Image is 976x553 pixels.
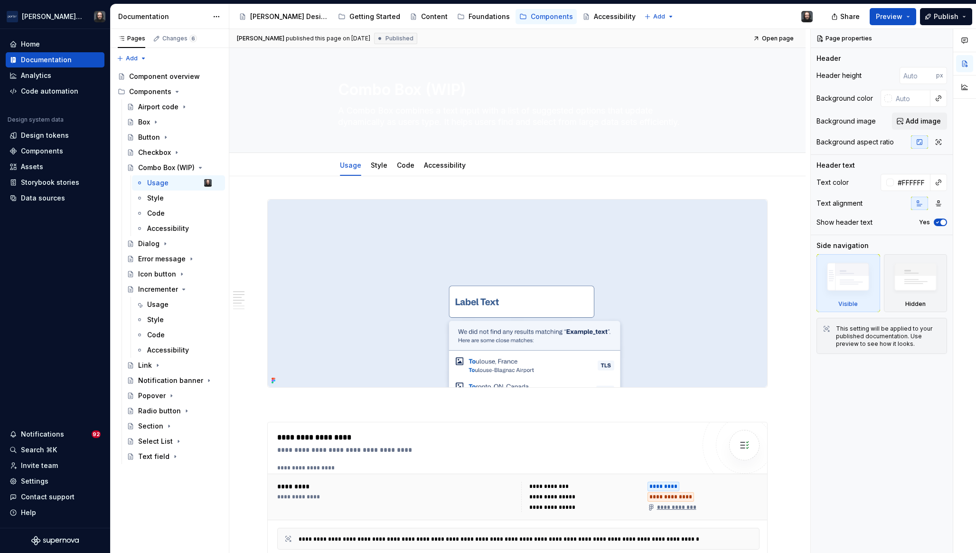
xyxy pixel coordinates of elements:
div: Background image [816,116,876,126]
div: Code [393,155,418,175]
a: UsageTeunis Vorsteveld [132,175,225,191]
div: Text color [816,178,849,187]
a: Settings [6,474,104,489]
a: Components [6,143,104,159]
a: Analytics [6,68,104,83]
div: Assets [21,162,43,172]
a: Usage [132,297,225,312]
input: Auto [900,67,936,84]
div: Link [138,361,152,370]
div: Icon button [138,269,176,279]
div: Documentation [21,55,72,65]
div: Button [138,133,160,142]
a: Button [123,130,225,145]
div: Style [367,155,391,175]
div: Show header text [816,218,873,227]
div: Components [21,146,63,156]
div: Header [816,54,841,63]
div: Invite team [21,461,58,470]
a: Checkbox [123,145,225,160]
a: Code automation [6,84,104,99]
a: Components [516,9,577,24]
div: Style [147,193,164,203]
div: Visible [816,254,880,312]
div: Home [21,39,40,49]
div: Box [138,117,150,127]
a: Dialog [123,236,225,251]
a: Data sources [6,191,104,206]
div: Getting Started [349,12,400,21]
div: Component overview [129,72,200,81]
div: Usage [147,178,169,188]
img: Teunis Vorsteveld [204,179,212,187]
a: Getting Started [334,9,404,24]
a: Accessibility [579,9,639,24]
div: Popover [138,391,166,400]
span: Open page [762,35,794,42]
div: Section [138,421,163,431]
a: Open page [750,32,798,45]
div: Pages [118,35,145,42]
a: Accessibility [424,161,466,169]
p: px [936,72,943,79]
a: Invite team [6,458,104,473]
a: Storybook stories [6,175,104,190]
button: Help [6,505,104,520]
a: Error message [123,251,225,267]
div: Select List [138,437,173,446]
a: Assets [6,159,104,174]
textarea: Combo Box (WIP) [336,78,695,101]
a: Text field [123,449,225,464]
div: Notification banner [138,376,203,385]
button: Add [641,10,677,23]
div: Checkbox [138,148,171,157]
div: Analytics [21,71,51,80]
a: Link [123,358,225,373]
div: Code [147,330,165,340]
a: Documentation [6,52,104,67]
input: Auto [894,174,930,191]
input: Auto [892,90,930,107]
a: Radio button [123,403,225,419]
a: Home [6,37,104,52]
div: Incrementer [138,285,178,294]
div: Text alignment [816,199,863,208]
div: This setting will be applied to your published documentation. Use preview to see how it looks. [836,325,941,348]
div: Search ⌘K [21,445,57,455]
a: Select List [123,434,225,449]
a: Usage [340,161,361,169]
label: Yes [919,219,930,226]
div: Page tree [235,7,639,26]
button: Add [114,52,150,65]
div: Documentation [118,12,208,21]
a: Style [371,161,387,169]
div: Side navigation [816,241,869,250]
a: Accessibility [132,343,225,358]
button: Contact support [6,489,104,505]
div: Code [147,209,165,218]
div: Usage [336,155,365,175]
div: [PERSON_NAME] Airlines [22,12,83,21]
div: Code automation [21,86,78,96]
a: Incrementer [123,282,225,297]
div: Style [147,315,164,324]
div: Notifications [21,429,64,439]
button: Publish [920,8,972,25]
div: Accessibility [594,12,636,21]
svg: Supernova Logo [31,536,79,545]
div: Background color [816,94,873,103]
div: Combo Box (WIP) [138,163,195,172]
div: Data sources [21,193,65,203]
a: Style [132,191,225,206]
div: Contact support [21,492,75,502]
div: Airport code [138,102,178,112]
div: Components [129,87,171,96]
a: Combo Box (WIP) [123,160,225,175]
a: Popover [123,388,225,403]
div: Text field [138,452,169,461]
a: Airport code [123,99,225,114]
a: Design tokens [6,128,104,143]
span: Preview [876,12,902,21]
div: Dialog [138,239,160,248]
